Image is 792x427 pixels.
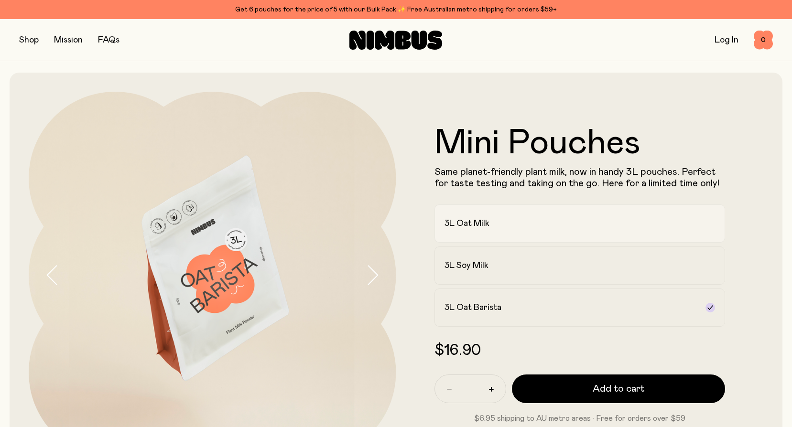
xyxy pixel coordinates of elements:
[98,36,119,44] a: FAQs
[445,260,488,271] h2: 3L Soy Milk
[434,413,726,424] p: $6.95 shipping to AU metro areas · Free for orders over $59
[593,382,644,395] span: Add to cart
[434,343,481,358] span: $16.90
[715,36,738,44] a: Log In
[512,374,726,403] button: Add to cart
[445,218,489,229] h2: 3L Oat Milk
[434,166,726,189] p: Same planet-friendly plant milk, now in handy 3L pouches. Perfect for taste testing and taking on...
[54,36,83,44] a: Mission
[19,4,773,15] div: Get 6 pouches for the price of 5 with our Bulk Pack ✨ Free Australian metro shipping for orders $59+
[445,302,501,313] h2: 3L Oat Barista
[434,126,726,160] h1: Mini Pouches
[754,31,773,50] button: 0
